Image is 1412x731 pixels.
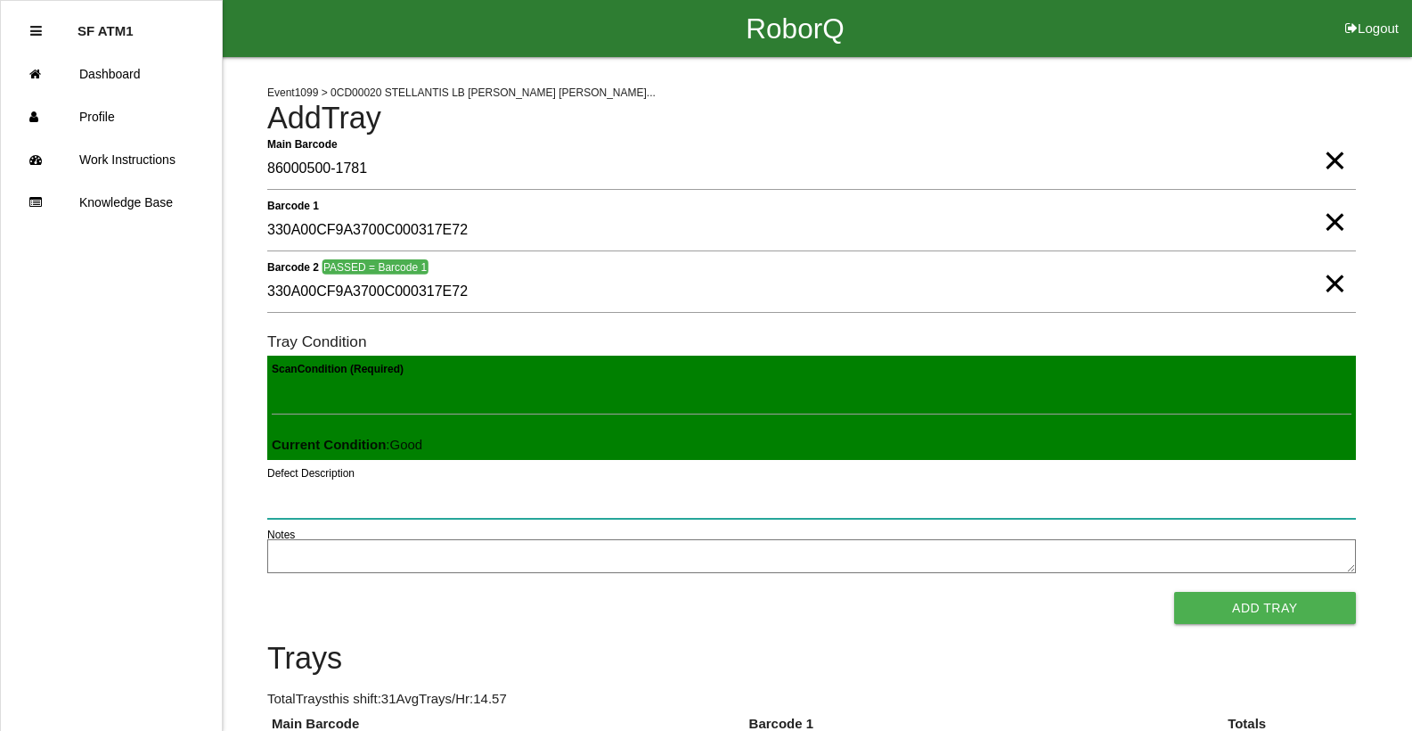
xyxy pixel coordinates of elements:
b: Barcode 1 [267,199,319,211]
h4: Add Tray [267,102,1356,136]
b: Scan Condition (Required) [272,363,404,375]
span: Clear Input [1323,125,1346,160]
b: Barcode 2 [267,260,319,273]
label: Notes [267,527,295,543]
p: SF ATM1 [78,10,134,38]
h6: Tray Condition [267,333,1356,350]
label: Defect Description [267,465,355,481]
a: Work Instructions [1,138,222,181]
span: Clear Input [1323,248,1346,283]
a: Profile [1,95,222,138]
input: Required [267,149,1356,190]
span: PASSED = Barcode 1 [322,259,428,275]
h4: Trays [267,642,1356,676]
span: : Good [272,437,422,452]
a: Dashboard [1,53,222,95]
button: Add Tray [1174,592,1356,624]
p: Total Trays this shift: 31 Avg Trays /Hr: 14.57 [267,689,1356,710]
div: Close [30,10,42,53]
b: Current Condition [272,437,386,452]
span: Event 1099 > 0CD00020 STELLANTIS LB [PERSON_NAME] [PERSON_NAME]... [267,86,656,99]
a: Knowledge Base [1,181,222,224]
span: Clear Input [1323,186,1346,222]
b: Main Barcode [267,137,338,150]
